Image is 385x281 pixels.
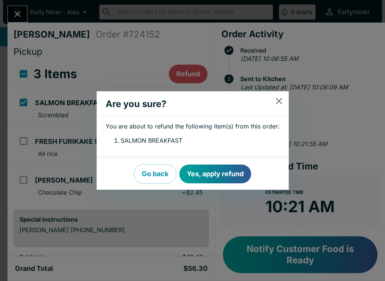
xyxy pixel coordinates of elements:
button: close [269,91,288,110]
button: Go back [134,164,176,184]
button: Yes, apply refund [179,165,251,183]
li: SALMON BREAKFAST [121,136,280,146]
p: You are about to refund the following item(s) from this order: [106,122,280,130]
h2: Are you sure? [97,94,274,114]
